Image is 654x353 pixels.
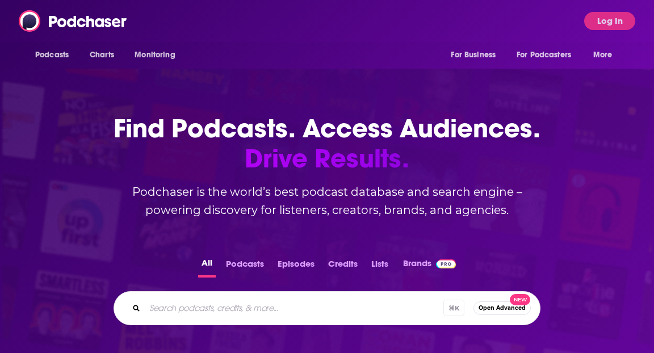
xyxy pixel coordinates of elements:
button: open menu [127,44,190,66]
span: Charts [90,47,114,63]
button: Lists [368,255,392,278]
button: All [198,255,216,278]
span: Drive Results. [100,144,554,174]
button: open menu [585,44,627,66]
a: Charts [82,44,121,66]
span: Podcasts [35,47,69,63]
span: ⌘ K [443,300,464,316]
span: Monitoring [135,47,175,63]
span: For Business [451,47,496,63]
span: For Podcasters [517,47,571,63]
img: Podchaser Pro [436,259,456,268]
button: Log In [584,12,635,30]
button: Open AdvancedNew [473,301,531,315]
h1: Find Podcasts. Access Audiences. [100,114,554,174]
span: New [510,294,530,306]
img: Podchaser - Follow, Share and Rate Podcasts [19,10,128,32]
button: Episodes [274,255,318,278]
button: open menu [509,44,588,66]
button: open menu [443,44,510,66]
a: BrandsPodchaser Pro [403,255,456,278]
button: Credits [325,255,361,278]
span: Open Advanced [479,305,526,311]
button: open menu [27,44,83,66]
h2: Podchaser is the world’s best podcast database and search engine – powering discovery for listene... [100,183,554,219]
button: Podcasts [223,255,267,278]
input: Search podcasts, credits, & more... [145,299,443,317]
div: Search podcasts, credits, & more... [114,291,540,325]
span: More [593,47,613,63]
